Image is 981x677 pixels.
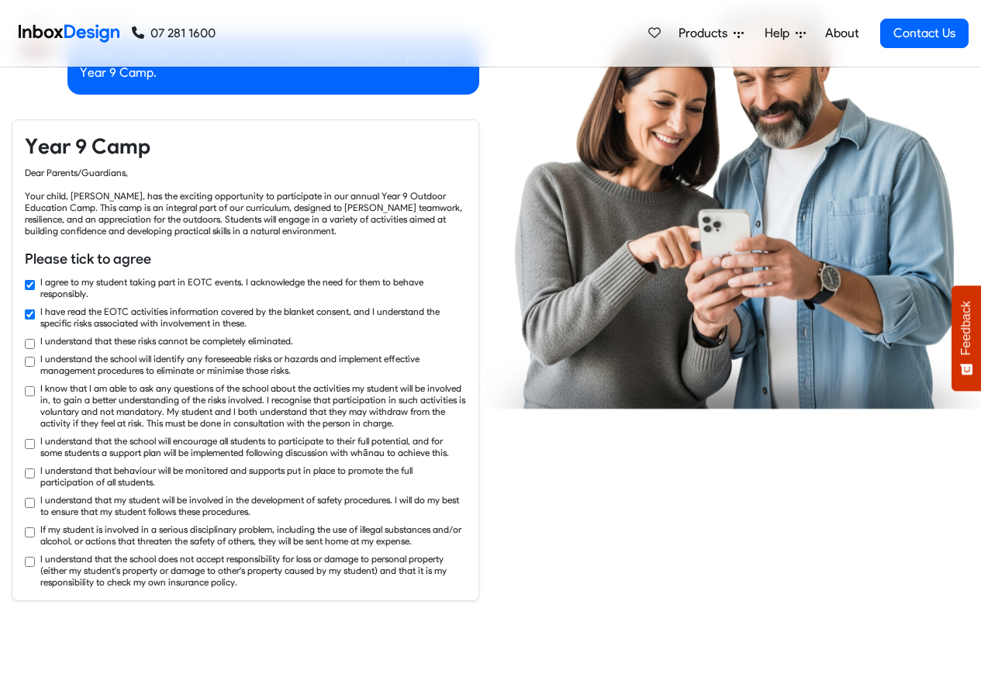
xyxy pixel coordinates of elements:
label: I have read the EOTC activities information covered by the blanket consent, and I understand the ... [40,306,466,329]
label: I understand that my student will be involved in the development of safety procedures. I will do ... [40,494,466,517]
label: I understand that these risks cannot be completely eliminated. [40,335,293,347]
span: Products [679,24,734,43]
label: I understand that the school will encourage all students to participate to their full potential, ... [40,435,466,458]
label: I understand the school will identify any foreseeable risks or hazards and implement effective ma... [40,353,466,376]
label: I know that I am able to ask any questions of the school about the activities my student will be ... [40,382,466,429]
a: 07 281 1600 [132,24,216,43]
label: I agree to my student taking part in EOTC events. I acknowledge the need for them to behave respo... [40,276,466,299]
h6: Please tick to agree [25,249,466,269]
span: Help [765,24,796,43]
a: Help [758,18,812,49]
a: Products [672,18,750,49]
h4: Year 9 Camp [25,133,466,161]
button: Feedback - Show survey [952,285,981,391]
span: Feedback [959,301,973,355]
a: About [820,18,863,49]
label: I understand that the school does not accept responsibility for loss or damage to personal proper... [40,553,466,588]
label: If my student is involved in a serious disciplinary problem, including the use of illegal substan... [40,523,466,547]
div: Dear Parents/Guardians, Your child, [PERSON_NAME], has the exciting opportunity to participate in... [25,167,466,237]
label: I understand that behaviour will be monitored and supports put in place to promote the full parti... [40,465,466,488]
a: Contact Us [880,19,969,48]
